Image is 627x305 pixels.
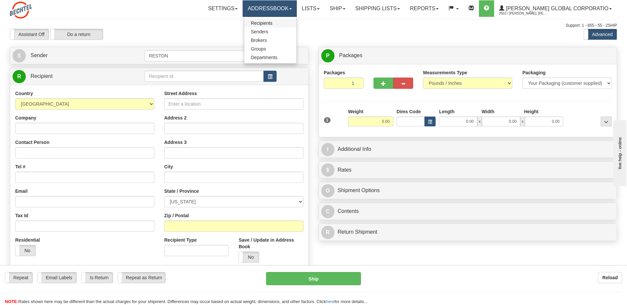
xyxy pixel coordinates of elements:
span: C [321,205,334,218]
img: logo2553.jpg [10,2,32,18]
span: Groups [251,46,266,51]
a: P Packages [321,49,615,62]
span: Senders [251,29,268,34]
a: Senders [244,27,296,36]
label: Length [439,108,454,115]
a: Reports [405,0,444,17]
label: Email [15,188,27,194]
a: [PERSON_NAME] Global Corporatio 2553 / [PERSON_NAME], [PERSON_NAME] [494,0,617,17]
span: Departments [251,55,277,60]
label: Repeat [5,272,32,283]
div: ... [601,117,612,126]
label: Tel # [15,163,25,170]
a: CContents [321,205,615,218]
span: x [477,117,482,126]
button: Reload [598,272,622,283]
label: Address 3 [164,139,187,146]
span: S [13,49,26,62]
a: IAdditional Info [321,143,615,156]
a: Recipients [244,19,296,27]
a: Brokers [244,36,296,45]
label: Recipient Type [164,237,197,243]
a: Shipping lists [350,0,405,17]
b: Reload [602,275,618,280]
label: Company [15,115,36,121]
span: x [520,117,525,126]
label: Street Address [164,90,197,97]
iframe: chat widget [612,119,626,186]
span: R [13,70,26,83]
label: Address 2 [164,115,187,121]
div: live help - online [5,6,61,11]
span: 2553 / [PERSON_NAME], [PERSON_NAME] [499,10,549,17]
a: Lists [297,0,325,17]
label: Country [15,90,33,97]
label: Dims Code [397,108,421,115]
span: [PERSON_NAME] Global Corporatio [504,6,608,11]
label: State / Province [164,188,199,194]
a: OShipment Options [321,184,615,197]
span: 1 [324,117,331,123]
span: Brokers [251,38,267,43]
a: RReturn Shipment [321,225,615,239]
label: No [16,245,35,256]
a: R Recipient [13,70,130,83]
label: Zip / Postal [164,212,189,219]
span: O [321,184,334,197]
input: Sender Id [144,50,263,61]
span: I [321,143,334,156]
input: Enter a location [164,98,303,110]
label: Save / Update in Address Book [239,237,303,250]
a: S Sender [13,49,144,62]
span: R [321,226,334,239]
span: Packages [339,52,362,58]
span: NOTE: [5,299,18,304]
a: Groups [244,45,296,53]
label: Repeat as Return [118,272,165,283]
label: Is Return [82,272,113,283]
label: No [239,252,259,262]
a: Addressbook [243,0,297,17]
button: Ship [266,272,361,285]
a: Settings [203,0,243,17]
a: here [326,299,334,304]
label: Contact Person [15,139,49,146]
label: Packaging [522,69,545,76]
label: Residential [15,237,40,243]
label: Weight [348,108,363,115]
label: Advanced [584,29,617,40]
label: Tax Id [15,212,28,219]
input: Recipient Id [144,71,263,82]
a: Departments [244,53,296,62]
span: $ [321,163,334,177]
span: Sender [30,52,48,58]
span: P [321,49,334,62]
label: Assistant Off [10,29,49,40]
span: Recipients [251,20,272,26]
label: City [164,163,173,170]
label: Email Labels [38,272,76,283]
div: Support: 1 - 855 - 55 - 2SHIP [10,23,617,28]
label: Do a return [51,29,103,40]
label: Measurements Type [423,69,467,76]
label: Height [524,108,538,115]
a: Ship [325,0,350,17]
label: Packages [324,69,345,76]
label: Width [482,108,494,115]
span: Recipient [30,73,53,79]
a: $Rates [321,163,615,177]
